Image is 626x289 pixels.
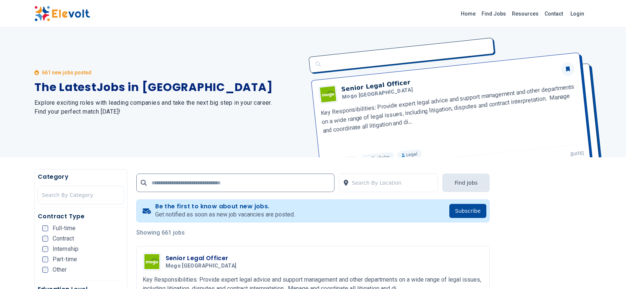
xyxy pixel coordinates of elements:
[53,225,76,231] span: Full-time
[144,254,159,269] img: Mogo Kenya
[53,246,79,252] span: Internship
[42,225,48,231] input: Full-time
[53,267,67,273] span: Other
[479,8,509,20] a: Find Jobs
[42,246,48,252] input: Internship
[34,6,90,21] img: Elevolt
[53,256,77,262] span: Part-time
[34,98,304,116] h2: Explore exciting roles with leading companies and take the next big step in your career. Find you...
[53,236,74,242] span: Contract
[166,263,237,269] span: Mogo [GEOGRAPHIC_DATA]
[166,254,240,263] h3: Senior Legal Officer
[542,8,566,20] a: Contact
[34,81,304,94] h1: The Latest Jobs in [GEOGRAPHIC_DATA]
[458,8,479,20] a: Home
[38,172,124,181] h5: Category
[136,228,490,237] p: Showing 661 jobs
[566,6,589,21] a: Login
[42,236,48,242] input: Contract
[42,69,91,76] p: 661 new jobs posted
[442,174,490,192] button: Find Jobs
[155,203,295,210] h4: Be the first to know about new jobs.
[155,210,295,219] p: Get notified as soon as new job vacancies are posted.
[449,204,487,218] button: Subscribe
[509,8,542,20] a: Resources
[42,267,48,273] input: Other
[38,212,124,221] h5: Contract Type
[42,256,48,262] input: Part-time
